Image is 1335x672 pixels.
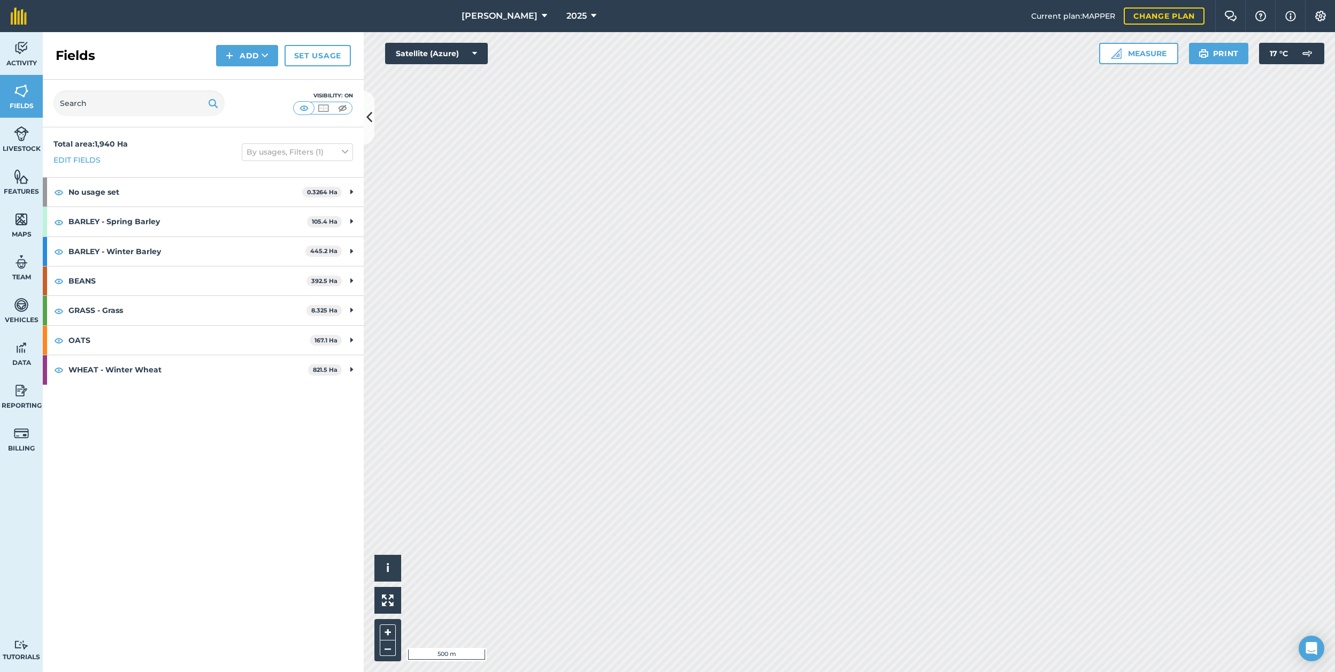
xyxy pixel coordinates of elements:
button: Satellite (Azure) [385,43,488,64]
img: svg+xml;base64,PHN2ZyB4bWxucz0iaHR0cDovL3d3dy53My5vcmcvMjAwMC9zdmciIHdpZHRoPSI1NiIgaGVpZ2h0PSI2MC... [14,211,29,227]
img: svg+xml;base64,PD94bWwgdmVyc2lvbj0iMS4wIiBlbmNvZGluZz0idXRmLTgiPz4KPCEtLSBHZW5lcmF0b3I6IEFkb2JlIE... [14,383,29,399]
strong: 392.5 Ha [311,277,337,285]
img: svg+xml;base64,PD94bWwgdmVyc2lvbj0iMS4wIiBlbmNvZGluZz0idXRmLTgiPz4KPCEtLSBHZW5lcmF0b3I6IEFkb2JlIE... [14,340,29,356]
button: – [380,640,396,656]
a: Set usage [285,45,351,66]
div: BEANS392.5 Ha [43,266,364,295]
button: Print [1189,43,1249,64]
img: svg+xml;base64,PD94bWwgdmVyc2lvbj0iMS4wIiBlbmNvZGluZz0idXRmLTgiPz4KPCEtLSBHZW5lcmF0b3I6IEFkb2JlIE... [14,126,29,142]
span: [PERSON_NAME] [462,10,538,22]
strong: 445.2 Ha [310,247,337,255]
span: Current plan : MAPPER [1031,10,1115,22]
img: svg+xml;base64,PD94bWwgdmVyc2lvbj0iMS4wIiBlbmNvZGluZz0idXRmLTgiPz4KPCEtLSBHZW5lcmF0b3I6IEFkb2JlIE... [14,640,29,650]
strong: BARLEY - Winter Barley [68,237,305,266]
div: BARLEY - Winter Barley445.2 Ha [43,237,364,266]
img: svg+xml;base64,PD94bWwgdmVyc2lvbj0iMS4wIiBlbmNvZGluZz0idXRmLTgiPz4KPCEtLSBHZW5lcmF0b3I6IEFkb2JlIE... [14,425,29,441]
img: svg+xml;base64,PHN2ZyB4bWxucz0iaHR0cDovL3d3dy53My5vcmcvMjAwMC9zdmciIHdpZHRoPSIxOSIgaGVpZ2h0PSIyNC... [208,97,218,110]
img: svg+xml;base64,PHN2ZyB4bWxucz0iaHR0cDovL3d3dy53My5vcmcvMjAwMC9zdmciIHdpZHRoPSI1NiIgaGVpZ2h0PSI2MC... [14,83,29,99]
img: svg+xml;base64,PHN2ZyB4bWxucz0iaHR0cDovL3d3dy53My5vcmcvMjAwMC9zdmciIHdpZHRoPSI1MCIgaGVpZ2h0PSI0MC... [297,103,311,113]
a: Edit fields [53,154,101,166]
img: A cog icon [1314,11,1327,21]
img: svg+xml;base64,PHN2ZyB4bWxucz0iaHR0cDovL3d3dy53My5vcmcvMjAwMC9zdmciIHdpZHRoPSIxNCIgaGVpZ2h0PSIyNC... [226,49,233,62]
div: OATS167.1 Ha [43,326,364,355]
button: By usages, Filters (1) [242,143,353,161]
h2: Fields [56,47,95,64]
img: svg+xml;base64,PHN2ZyB4bWxucz0iaHR0cDovL3d3dy53My5vcmcvMjAwMC9zdmciIHdpZHRoPSIxOCIgaGVpZ2h0PSIyNC... [54,186,64,198]
strong: GRASS - Grass [68,296,306,325]
img: Four arrows, one pointing top left, one top right, one bottom right and the last bottom left [382,594,394,606]
img: svg+xml;base64,PHN2ZyB4bWxucz0iaHR0cDovL3d3dy53My5vcmcvMjAwMC9zdmciIHdpZHRoPSIxOCIgaGVpZ2h0PSIyNC... [54,363,64,376]
img: svg+xml;base64,PD94bWwgdmVyc2lvbj0iMS4wIiBlbmNvZGluZz0idXRmLTgiPz4KPCEtLSBHZW5lcmF0b3I6IEFkb2JlIE... [14,297,29,313]
div: No usage set0.3264 Ha [43,178,364,207]
strong: OATS [68,326,310,355]
strong: WHEAT - Winter Wheat [68,355,308,384]
img: svg+xml;base64,PHN2ZyB4bWxucz0iaHR0cDovL3d3dy53My5vcmcvMjAwMC9zdmciIHdpZHRoPSIxNyIgaGVpZ2h0PSIxNy... [1285,10,1296,22]
strong: 0.3264 Ha [307,188,337,196]
img: svg+xml;base64,PHN2ZyB4bWxucz0iaHR0cDovL3d3dy53My5vcmcvMjAwMC9zdmciIHdpZHRoPSIxOSIgaGVpZ2h0PSIyNC... [1199,47,1209,60]
button: i [374,555,401,582]
img: svg+xml;base64,PHN2ZyB4bWxucz0iaHR0cDovL3d3dy53My5vcmcvMjAwMC9zdmciIHdpZHRoPSIxOCIgaGVpZ2h0PSIyNC... [54,245,64,258]
img: svg+xml;base64,PD94bWwgdmVyc2lvbj0iMS4wIiBlbmNvZGluZz0idXRmLTgiPz4KPCEtLSBHZW5lcmF0b3I6IEFkb2JlIE... [14,40,29,56]
div: BARLEY - Spring Barley105.4 Ha [43,207,364,236]
strong: BEANS [68,266,306,295]
strong: BARLEY - Spring Barley [68,207,307,236]
strong: 8.325 Ha [311,307,337,314]
input: Search [53,90,225,116]
img: svg+xml;base64,PD94bWwgdmVyc2lvbj0iMS4wIiBlbmNvZGluZz0idXRmLTgiPz4KPCEtLSBHZW5lcmF0b3I6IEFkb2JlIE... [1296,43,1318,64]
strong: 167.1 Ha [314,337,337,344]
a: Change plan [1124,7,1204,25]
span: i [386,561,389,575]
div: Open Intercom Messenger [1299,636,1324,661]
strong: 821.5 Ha [313,366,337,373]
div: GRASS - Grass8.325 Ha [43,296,364,325]
img: svg+xml;base64,PHN2ZyB4bWxucz0iaHR0cDovL3d3dy53My5vcmcvMjAwMC9zdmciIHdpZHRoPSIxOCIgaGVpZ2h0PSIyNC... [54,304,64,317]
img: svg+xml;base64,PHN2ZyB4bWxucz0iaHR0cDovL3d3dy53My5vcmcvMjAwMC9zdmciIHdpZHRoPSIxOCIgaGVpZ2h0PSIyNC... [54,334,64,347]
strong: Total area : 1,940 Ha [53,139,128,149]
img: svg+xml;base64,PHN2ZyB4bWxucz0iaHR0cDovL3d3dy53My5vcmcvMjAwMC9zdmciIHdpZHRoPSI1NiIgaGVpZ2h0PSI2MC... [14,169,29,185]
div: Visibility: On [293,91,353,100]
button: Add [216,45,278,66]
img: svg+xml;base64,PD94bWwgdmVyc2lvbj0iMS4wIiBlbmNvZGluZz0idXRmLTgiPz4KPCEtLSBHZW5lcmF0b3I6IEFkb2JlIE... [14,254,29,270]
strong: No usage set [68,178,302,207]
img: fieldmargin Logo [11,7,27,25]
img: Ruler icon [1111,48,1122,59]
strong: 105.4 Ha [312,218,337,225]
button: Measure [1099,43,1178,64]
img: Two speech bubbles overlapping with the left bubble in the forefront [1224,11,1237,21]
span: 17 ° C [1270,43,1288,64]
span: 2025 [566,10,587,22]
img: svg+xml;base64,PHN2ZyB4bWxucz0iaHR0cDovL3d3dy53My5vcmcvMjAwMC9zdmciIHdpZHRoPSIxOCIgaGVpZ2h0PSIyNC... [54,274,64,287]
button: 17 °C [1259,43,1324,64]
img: svg+xml;base64,PHN2ZyB4bWxucz0iaHR0cDovL3d3dy53My5vcmcvMjAwMC9zdmciIHdpZHRoPSI1MCIgaGVpZ2h0PSI0MC... [336,103,349,113]
img: A question mark icon [1254,11,1267,21]
button: + [380,624,396,640]
img: svg+xml;base64,PHN2ZyB4bWxucz0iaHR0cDovL3d3dy53My5vcmcvMjAwMC9zdmciIHdpZHRoPSI1MCIgaGVpZ2h0PSI0MC... [317,103,330,113]
div: WHEAT - Winter Wheat821.5 Ha [43,355,364,384]
img: svg+xml;base64,PHN2ZyB4bWxucz0iaHR0cDovL3d3dy53My5vcmcvMjAwMC9zdmciIHdpZHRoPSIxOCIgaGVpZ2h0PSIyNC... [54,216,64,228]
